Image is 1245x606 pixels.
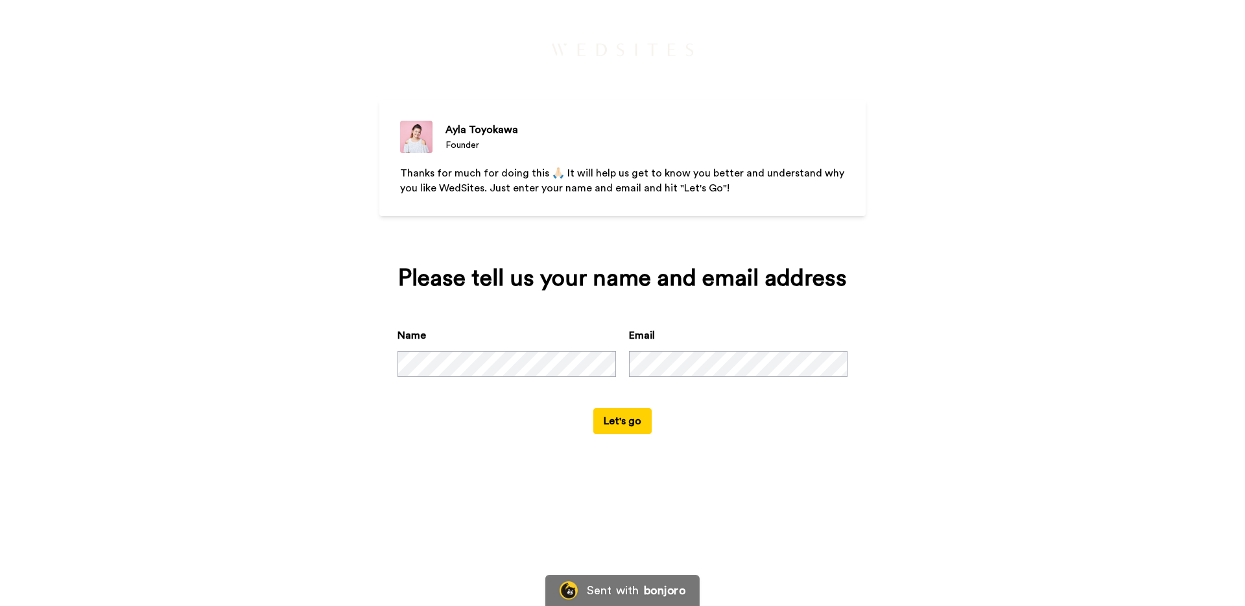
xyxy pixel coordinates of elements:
div: Sent with [587,585,639,596]
button: Let's go [593,408,652,434]
img: https://cdn.bonjoro.com/media/ec6497cd-b546-421c-a4b2-5a05933d4eac/d7bb9540-cf5b-4150-9799-7a5b50... [551,42,694,58]
label: Email [629,328,655,343]
a: Bonjoro LogoSent withbonjoro [545,575,700,606]
label: Name [397,328,426,343]
img: Bonjoro Logo [560,581,578,600]
div: bonjoro [644,585,685,596]
div: Founder [445,139,518,152]
div: Please tell us your name and email address [397,265,848,291]
span: Thanks for much for doing this 🙏🏻 It will help us get to know you better and understand why you l... [400,168,847,193]
img: Founder [400,121,433,153]
div: Ayla Toyokawa [445,122,518,138]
